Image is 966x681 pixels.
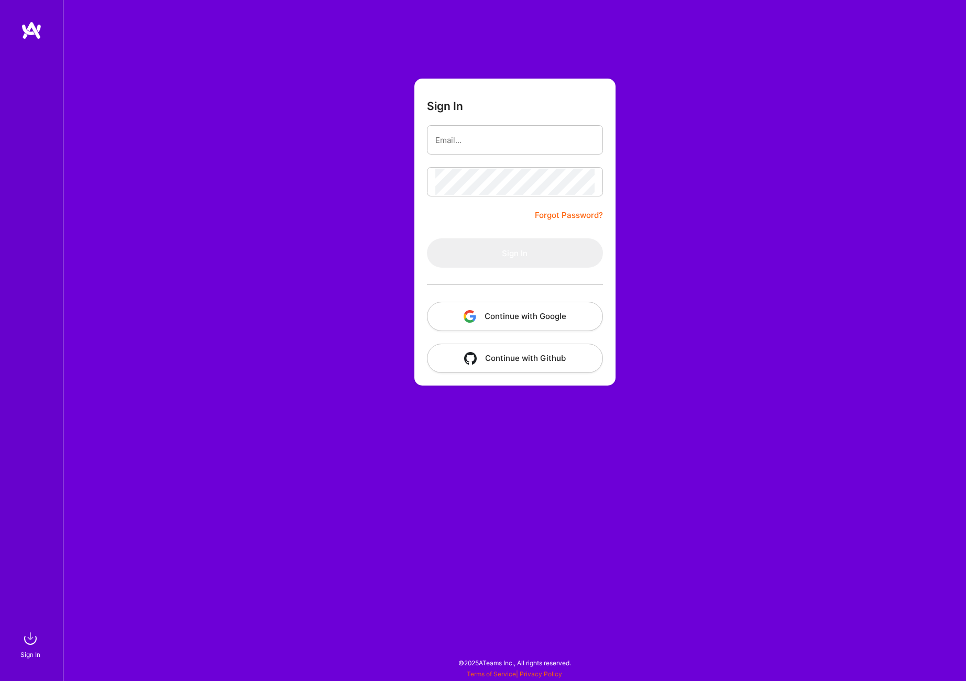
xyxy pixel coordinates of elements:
[20,628,41,649] img: sign in
[467,670,516,678] a: Terms of Service
[427,238,603,268] button: Sign In
[20,649,40,660] div: Sign In
[435,127,595,153] input: Email...
[464,310,476,323] img: icon
[427,100,463,113] h3: Sign In
[464,352,477,365] img: icon
[63,650,966,676] div: © 2025 ATeams Inc., All rights reserved.
[22,628,41,660] a: sign inSign In
[535,209,603,222] a: Forgot Password?
[21,21,42,40] img: logo
[427,302,603,331] button: Continue with Google
[520,670,562,678] a: Privacy Policy
[467,670,562,678] span: |
[427,344,603,373] button: Continue with Github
